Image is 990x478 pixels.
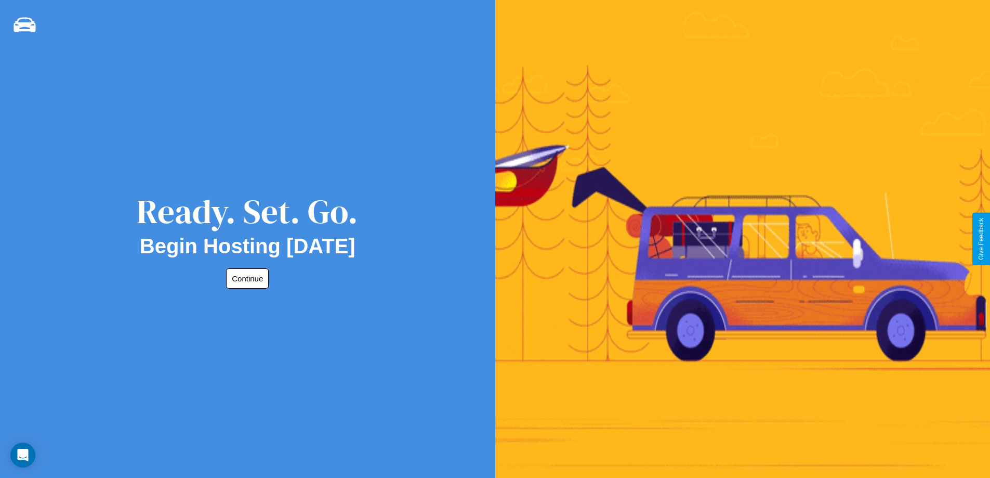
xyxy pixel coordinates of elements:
div: Ready. Set. Go. [137,188,358,235]
button: Continue [226,268,269,289]
h2: Begin Hosting [DATE] [140,235,355,258]
div: Give Feedback [978,218,985,260]
div: Open Intercom Messenger [10,443,35,468]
